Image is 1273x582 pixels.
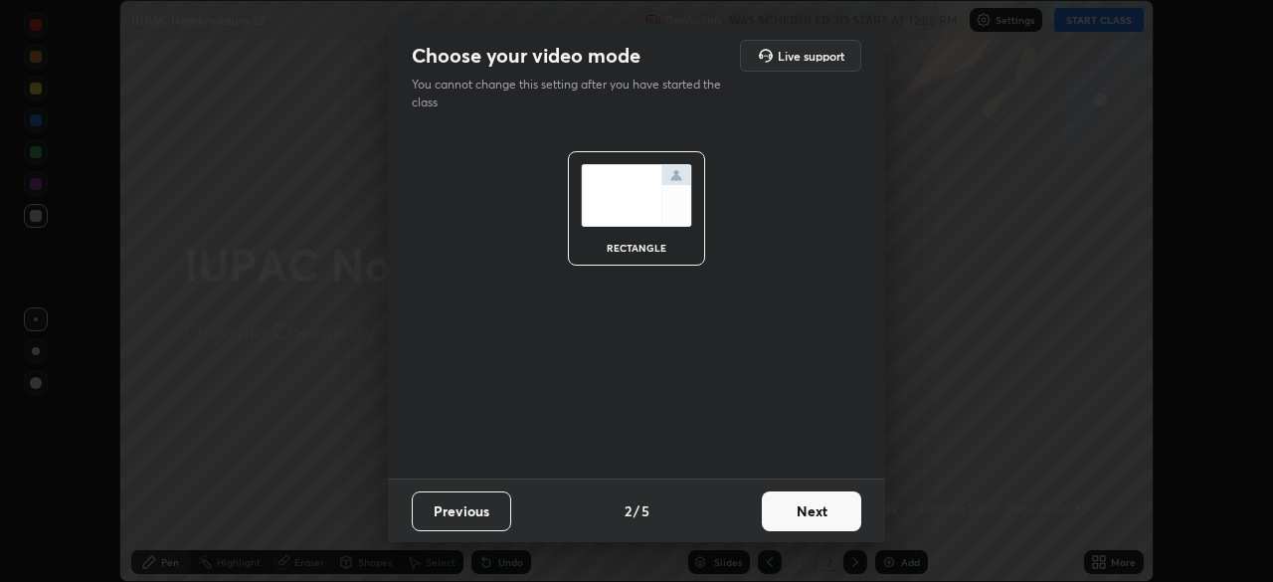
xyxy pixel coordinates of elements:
[634,500,639,521] h4: /
[581,164,692,227] img: normalScreenIcon.ae25ed63.svg
[641,500,649,521] h4: 5
[597,243,676,253] div: rectangle
[412,491,511,531] button: Previous
[625,500,632,521] h4: 2
[412,43,640,69] h2: Choose your video mode
[762,491,861,531] button: Next
[412,76,734,111] p: You cannot change this setting after you have started the class
[778,50,844,62] h5: Live support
